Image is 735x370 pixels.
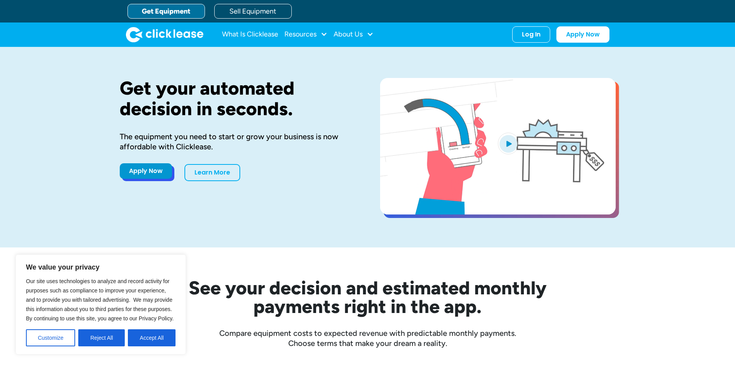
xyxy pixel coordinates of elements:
[380,78,616,214] a: open lightbox
[151,278,585,316] h2: See your decision and estimated monthly payments right in the app.
[522,31,540,38] div: Log In
[78,329,125,346] button: Reject All
[26,329,75,346] button: Customize
[498,133,519,154] img: Blue play button logo on a light blue circular background
[184,164,240,181] a: Learn More
[284,27,327,42] div: Resources
[556,26,609,43] a: Apply Now
[120,328,616,348] div: Compare equipment costs to expected revenue with predictable monthly payments. Choose terms that ...
[15,254,186,354] div: We value your privacy
[126,27,203,42] img: Clicklease logo
[26,278,174,322] span: Our site uses technologies to analyze and record activity for purposes such as compliance to impr...
[120,163,172,179] a: Apply Now
[128,329,176,346] button: Accept All
[214,4,292,19] a: Sell Equipment
[334,27,374,42] div: About Us
[26,263,176,272] p: We value your privacy
[120,131,355,152] div: The equipment you need to start or grow your business is now affordable with Clicklease.
[126,27,203,42] a: home
[222,27,278,42] a: What Is Clicklease
[120,78,355,119] h1: Get your automated decision in seconds.
[127,4,205,19] a: Get Equipment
